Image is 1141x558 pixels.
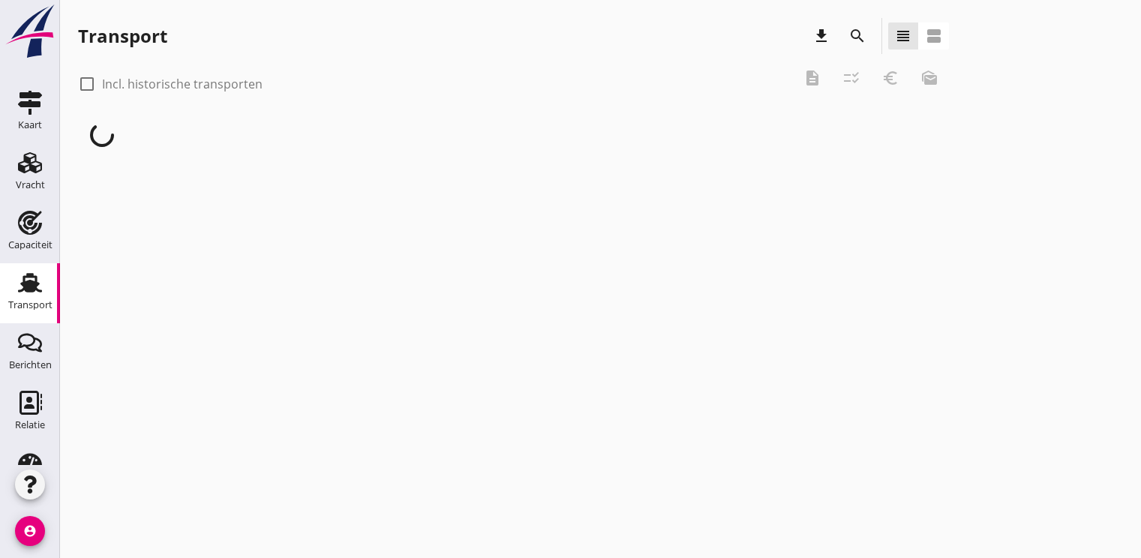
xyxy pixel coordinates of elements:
div: Kaart [18,120,42,130]
div: Transport [78,24,167,48]
i: search [848,27,866,45]
img: logo-small.a267ee39.svg [3,4,57,59]
div: Transport [8,300,53,310]
div: Capaciteit [8,240,53,250]
i: account_circle [15,516,45,546]
i: view_agenda [925,27,943,45]
div: Berichten [9,360,52,370]
label: Incl. historische transporten [102,76,263,91]
div: Vracht [16,180,45,190]
i: view_headline [894,27,912,45]
i: download [812,27,830,45]
div: Relatie [15,420,45,430]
